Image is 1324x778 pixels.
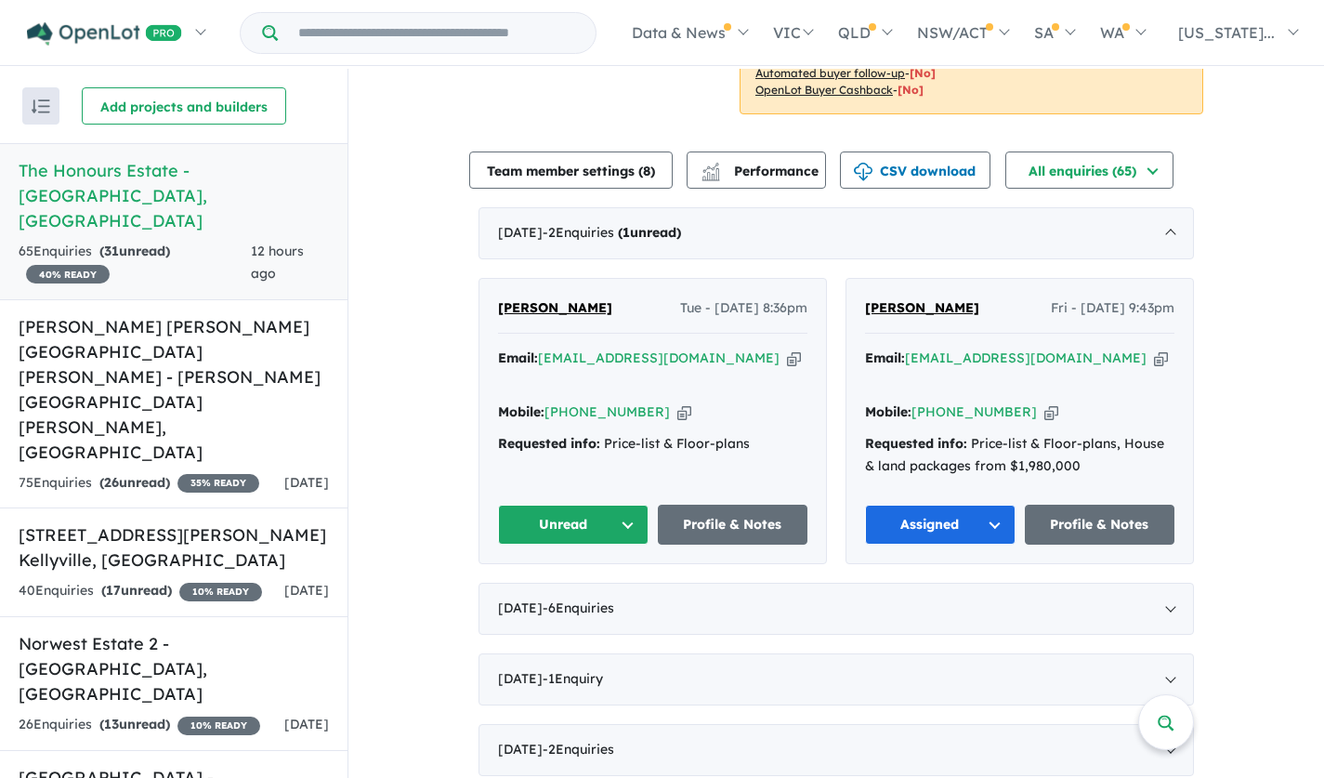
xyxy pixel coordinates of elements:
div: Price-list & Floor-plans, House & land packages from $1,980,000 [865,433,1174,478]
span: 26 [104,474,119,491]
h5: Norwest Estate 2 - [GEOGRAPHIC_DATA] , [GEOGRAPHIC_DATA] [19,631,329,706]
h5: [PERSON_NAME] [PERSON_NAME][GEOGRAPHIC_DATA][PERSON_NAME] - [PERSON_NAME][GEOGRAPHIC_DATA][PERSON... [19,314,329,465]
strong: Email: [498,349,538,366]
strong: ( unread) [99,474,170,491]
img: sort.svg [32,99,50,113]
div: 26 Enquir ies [19,714,260,736]
div: [DATE] [478,583,1194,635]
strong: Requested info: [865,435,967,452]
span: 31 [104,243,119,259]
button: Copy [1154,349,1168,368]
button: All enquiries (65) [1005,152,1173,189]
span: 17 [106,582,121,599]
a: Profile & Notes [658,505,808,545]
button: Copy [787,349,801,368]
span: Tue - [DATE] 8:36pm [680,297,807,320]
span: 10 % READY [179,583,262,601]
div: [DATE] [478,724,1194,776]
strong: ( unread) [101,582,172,599]
strong: Email: [865,349,905,366]
span: [US_STATE]... [1178,23,1275,42]
div: 65 Enquir ies [19,241,251,285]
a: [PERSON_NAME] [498,297,612,320]
a: [PHONE_NUMBER] [544,403,670,420]
span: - 2 Enquir ies [543,741,614,758]
span: [DATE] [284,474,329,491]
u: OpenLot Buyer Cashback [755,83,893,97]
h5: The Honours Estate - [GEOGRAPHIC_DATA] , [GEOGRAPHIC_DATA] [19,158,329,233]
a: [PHONE_NUMBER] [911,403,1037,420]
div: [DATE] [478,653,1194,705]
a: [EMAIL_ADDRESS][DOMAIN_NAME] [905,349,1147,366]
span: 1 [623,224,630,241]
img: Openlot PRO Logo White [27,22,182,46]
strong: ( unread) [618,224,681,241]
strong: ( unread) [99,243,170,259]
span: 10 % READY [177,717,260,735]
button: Copy [677,402,691,422]
span: 13 [104,716,119,732]
button: Performance [687,152,826,189]
strong: ( unread) [99,716,170,732]
span: 35 % READY [177,474,259,493]
strong: Requested info: [498,435,600,452]
div: 75 Enquir ies [19,472,259,494]
a: Profile & Notes [1025,505,1175,545]
strong: Mobile: [865,403,911,420]
span: [PERSON_NAME] [498,299,612,316]
button: Add projects and builders [82,87,286,125]
span: [DATE] [284,716,329,732]
span: 40 % READY [26,265,110,284]
a: [EMAIL_ADDRESS][DOMAIN_NAME] [538,349,780,366]
span: Performance [704,163,819,179]
div: 40 Enquir ies [19,580,262,602]
input: Try estate name, suburb, builder or developer [282,13,592,53]
button: Assigned [865,505,1016,545]
button: Unread [498,505,649,545]
span: - 2 Enquir ies [543,224,681,241]
button: Team member settings (8) [469,152,673,189]
button: Copy [1044,402,1058,422]
a: [PERSON_NAME] [865,297,979,320]
span: 12 hours ago [251,243,304,282]
span: [PERSON_NAME] [865,299,979,316]
span: [DATE] [284,582,329,599]
h5: [STREET_ADDRESS][PERSON_NAME] Kellyville , [GEOGRAPHIC_DATA] [19,522,329,573]
strong: Mobile: [498,403,544,420]
img: download icon [854,163,872,181]
img: line-chart.svg [702,163,719,173]
div: [DATE] [478,207,1194,259]
u: Automated buyer follow-up [755,66,905,80]
span: 8 [643,163,650,179]
span: [No] [898,83,924,97]
button: CSV download [840,152,990,189]
span: [No] [910,66,936,80]
img: bar-chart.svg [701,168,720,180]
span: Fri - [DATE] 9:43pm [1051,297,1174,320]
span: - 1 Enquir y [543,670,603,687]
span: - 6 Enquir ies [543,600,614,616]
div: Price-list & Floor-plans [498,433,807,455]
